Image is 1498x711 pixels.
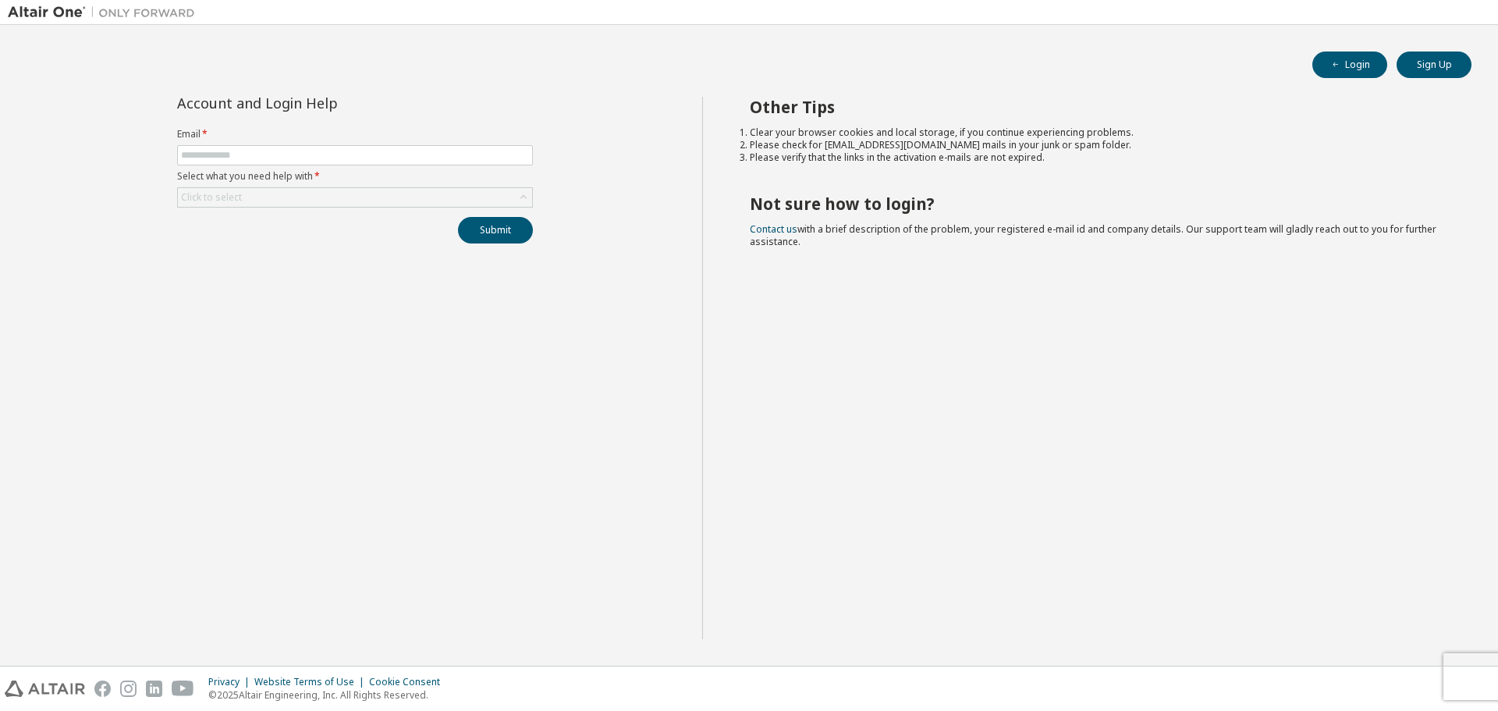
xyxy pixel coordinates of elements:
h2: Other Tips [750,97,1444,117]
span: with a brief description of the problem, your registered e-mail id and company details. Our suppo... [750,222,1436,248]
button: Submit [458,217,533,244]
div: Click to select [181,191,242,204]
div: Click to select [178,188,532,207]
div: Privacy [208,676,254,688]
button: Sign Up [1397,52,1471,78]
h2: Not sure how to login? [750,194,1444,214]
li: Please check for [EMAIL_ADDRESS][DOMAIN_NAME] mails in your junk or spam folder. [750,139,1444,151]
img: youtube.svg [172,681,194,697]
img: instagram.svg [120,681,137,697]
label: Select what you need help with [177,170,533,183]
label: Email [177,128,533,140]
div: Website Terms of Use [254,676,369,688]
img: linkedin.svg [146,681,162,697]
img: Altair One [8,5,203,20]
a: Contact us [750,222,797,236]
li: Clear your browser cookies and local storage, if you continue experiencing problems. [750,126,1444,139]
p: © 2025 Altair Engineering, Inc. All Rights Reserved. [208,688,449,702]
div: Account and Login Help [177,97,462,109]
div: Cookie Consent [369,676,449,688]
button: Login [1312,52,1387,78]
img: altair_logo.svg [5,681,85,697]
img: facebook.svg [94,681,111,697]
li: Please verify that the links in the activation e-mails are not expired. [750,151,1444,164]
